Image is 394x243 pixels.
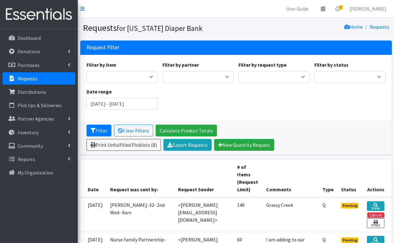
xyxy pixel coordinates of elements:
p: Dashboard [18,35,41,41]
small: for [US_STATE] Diaper Bank [117,24,203,33]
a: Home [344,24,363,30]
th: Request was sent by: [106,160,175,197]
p: Donations [18,48,40,55]
th: Comments [262,160,319,197]
p: Reports [18,156,35,162]
td: [PERSON_NAME]-32- 2nd Wed- 9am [106,197,175,232]
p: Requests [18,75,37,82]
a: Partner Agencies [2,112,75,125]
th: Request Sender [174,160,233,197]
p: Distributions [18,89,46,95]
a: Print [367,218,384,228]
a: View [367,201,384,211]
label: Filter by status [314,61,349,69]
a: Inventory [2,126,75,139]
td: 140 [233,197,262,232]
th: # of Items (Request Limit) [233,160,262,197]
a: Donations [2,45,75,58]
th: Status [337,160,364,197]
p: Partner Agencies [18,116,54,122]
p: My Organization [18,169,53,176]
a: Export Requests [163,139,212,151]
a: [PERSON_NAME] [345,2,392,15]
th: Type [319,160,337,197]
a: Reports [2,153,75,165]
button: Cancel [367,212,384,218]
a: Requests [370,24,389,30]
a: Calculate Product Totals [156,125,217,136]
label: Filter by request type [238,61,287,69]
a: My Organization [2,166,75,179]
img: HumanEssentials [2,4,75,25]
p: Purchases [18,62,40,68]
a: Distributions [2,86,75,98]
th: Actions [363,160,392,197]
p: Inventory [18,129,39,136]
td: <[PERSON_NAME][EMAIL_ADDRESS][DOMAIN_NAME]> [174,197,233,232]
span: Pending [341,237,359,243]
label: Filter by item [87,61,116,69]
h1: Requests [83,22,234,33]
a: User Guide [281,2,313,15]
a: 8 [330,2,345,15]
td: [DATE] [80,197,106,232]
a: Dashboard [2,32,75,44]
a: Print Unfulfilled Picklists (8) [87,139,161,151]
th: Date [80,160,106,197]
a: Community [2,140,75,152]
p: Pick Ups & Deliveries [18,102,62,108]
td: Grassy Creek [262,197,319,232]
input: January 1, 2011 - December 31, 2011 [87,98,158,110]
p: Community [18,143,43,149]
button: Filter [87,125,111,136]
a: Clear Filters [114,125,153,136]
a: Pick Ups & Deliveries [2,99,75,112]
a: Requests [2,72,75,85]
label: Date range [87,88,112,95]
abbr: Quantity [322,202,326,208]
h3: Request Filter [87,44,119,51]
a: New Quantity Request [214,139,274,151]
label: Filter by partner [162,61,199,69]
span: 8 [339,5,343,10]
abbr: Quantity [322,236,326,243]
span: Pending [341,203,359,208]
a: Purchases [2,59,75,71]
